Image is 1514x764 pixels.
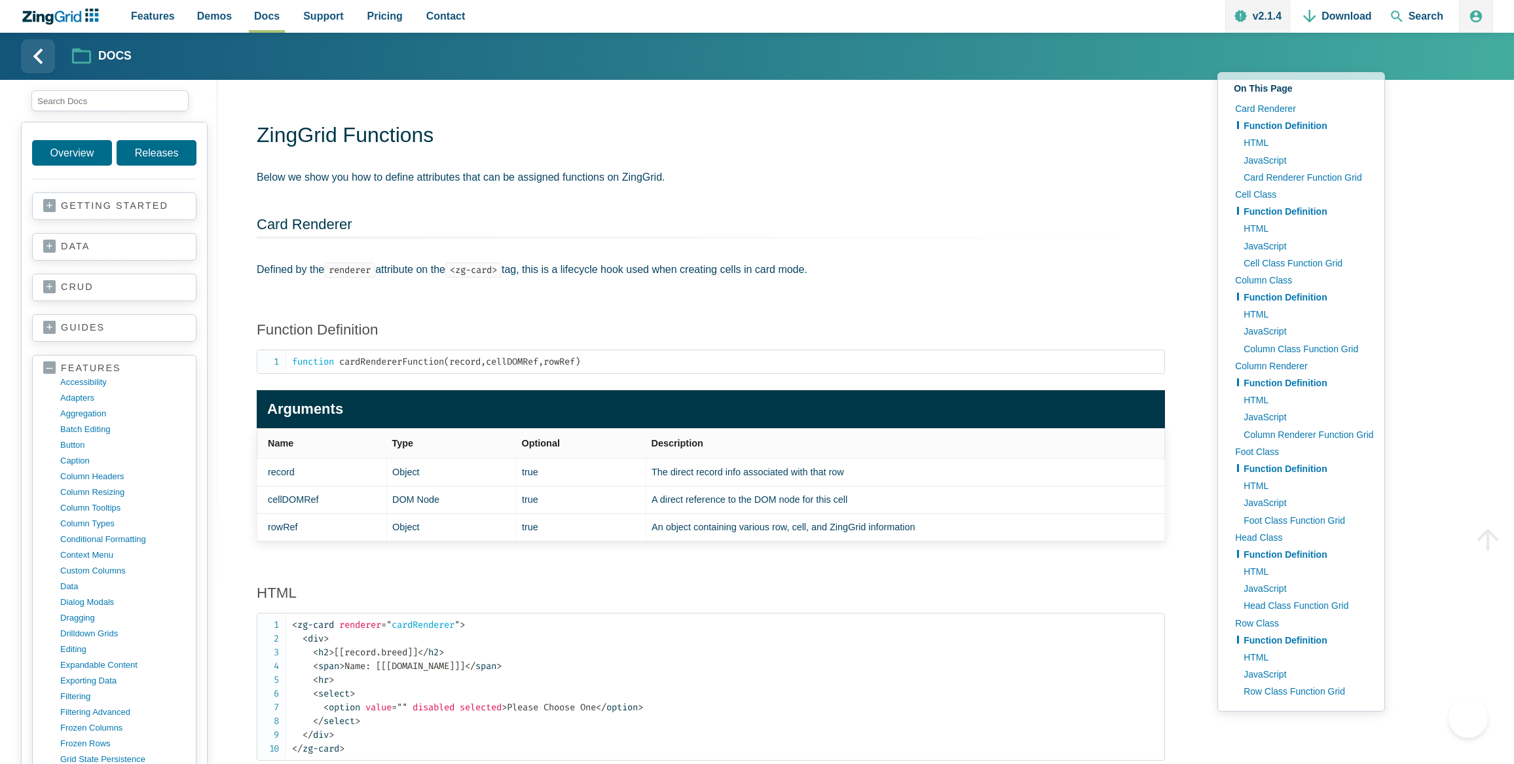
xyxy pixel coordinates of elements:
span: < [313,688,318,699]
a: column headers [60,469,185,484]
span: cardRenderer [381,619,460,630]
span: </ [418,647,428,658]
p: Defined by the attribute on the tag, this is a lifecycle hook used when creating cells in card mode. [257,261,1165,278]
a: column tooltips [60,500,185,516]
span: Features [131,7,175,25]
a: HTML [1237,649,1373,666]
span: span [465,661,496,672]
a: Column Renderer Function Grid [1237,426,1373,443]
span: , [538,356,544,367]
strong: Docs [98,50,132,62]
a: context menu [60,547,185,563]
td: true [517,486,646,513]
td: record [257,458,387,486]
span: select [313,688,350,699]
a: Docs [72,45,132,68]
a: crud [43,281,185,294]
a: Function Definition [1237,289,1373,306]
a: Function Definition [1237,374,1373,391]
a: Overview [32,140,112,166]
span: = [381,619,386,630]
span: = [392,702,397,713]
a: filtering [60,689,185,704]
code: [[record.breed]] Name: [[[DOMAIN_NAME]]] Please Choose One [292,618,1164,755]
span: span [313,661,339,672]
a: JavaScript [1237,409,1373,426]
span: Contact [426,7,466,25]
a: aggregation [60,406,185,422]
td: The direct record info associated with that row [646,458,1165,486]
span: </ [313,716,323,727]
span: < [292,619,297,630]
a: Card Renderer Function Grid [1237,169,1373,186]
a: column types [60,516,185,532]
a: Function Definition [1237,460,1373,477]
span: </ [465,661,475,672]
span: option [596,702,638,713]
span: h2 [418,647,439,658]
span: " [454,619,460,630]
span: > [460,619,465,630]
span: ( [444,356,449,367]
span: Card Renderer [257,216,352,232]
a: Head Class Function Grid [1237,597,1373,614]
span: </ [596,702,606,713]
span: renderer [339,619,381,630]
td: Object [387,458,517,486]
a: Cell Class Function Grid [1237,255,1373,272]
th: Description [646,428,1165,458]
span: select [313,716,355,727]
a: HTML [1237,477,1373,494]
td: cellDOMRef [257,486,387,513]
a: HTML [1237,306,1373,323]
span: selected [460,702,502,713]
a: Cell Class [1228,186,1373,203]
span: value [365,702,392,713]
a: data [60,579,185,594]
caption: Arguments [257,390,1165,427]
a: Row Class [1228,615,1373,632]
span: > [329,674,334,685]
span: > [329,729,334,740]
th: Name [257,428,387,458]
span: function [292,356,334,367]
a: Column Renderer [1228,357,1373,374]
span: div [303,729,329,740]
a: Head Class [1228,529,1373,546]
a: Function Definition [1237,546,1373,563]
a: drilldown grids [60,626,185,642]
span: < [313,661,318,672]
span: > [439,647,444,658]
span: < [303,633,308,644]
p: Below we show you how to define attributes that can be assigned functions on ZingGrid. [257,168,1165,186]
span: Pricing [367,7,403,25]
span: option [323,702,360,713]
a: editing [60,642,185,657]
a: batch editing [60,422,185,437]
a: custom columns [60,563,185,579]
span: > [323,633,329,644]
td: DOM Node [387,486,517,513]
iframe: Toggle Customer Support [1449,699,1488,738]
a: features [43,362,185,374]
a: guides [43,321,185,335]
a: Foot Class [1228,443,1373,460]
span: > [638,702,643,713]
a: Function Definition [1237,632,1373,649]
a: exporting data [60,673,185,689]
a: JavaScript [1237,152,1373,169]
td: true [517,458,646,486]
a: JavaScript [1237,666,1373,683]
td: A direct reference to the DOM node for this cell [646,486,1165,513]
span: " [402,702,407,713]
a: HTML [1237,391,1373,409]
td: Object [387,513,517,541]
span: </ [292,743,303,754]
span: > [350,688,355,699]
span: zg-card [292,619,334,630]
a: button [60,437,185,453]
a: frozen columns [60,720,185,736]
span: HTML [257,585,297,601]
span: > [339,661,344,672]
span: > [502,702,507,713]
